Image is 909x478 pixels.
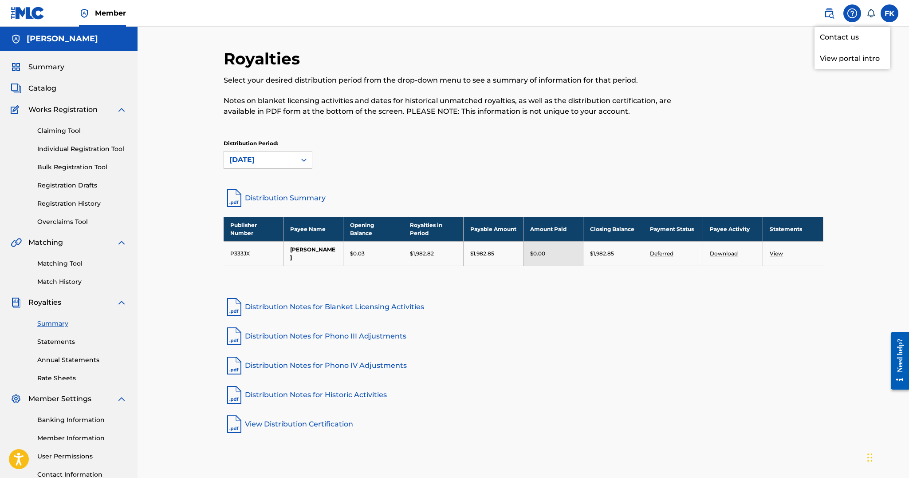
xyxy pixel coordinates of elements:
p: Distribution Period: [224,139,312,147]
img: search [824,8,834,19]
img: expand [116,394,127,404]
a: Deferred [650,250,673,257]
a: Annual Statements [37,355,127,365]
th: Statements [763,217,823,241]
div: Drag [867,444,873,471]
th: Publisher Number [224,217,283,241]
a: Overclaims Tool [37,217,127,227]
a: SummarySummary [11,62,64,72]
a: Summary [37,319,127,328]
a: CatalogCatalog [11,83,56,94]
a: Distribution Notes for Phono IV Adjustments [224,355,823,376]
th: Closing Balance [583,217,643,241]
img: pdf [224,296,245,318]
th: Payee Name [283,217,343,241]
a: Registration Drafts [37,181,127,190]
img: Works Registration [11,104,22,115]
span: Matching [28,237,63,248]
a: Distribution Notes for Phono III Adjustments [224,326,823,347]
img: Matching [11,237,22,248]
img: pdf [224,384,245,406]
a: Banking Information [37,415,127,425]
iframe: Resource Center [884,325,909,396]
iframe: Chat Widget [865,435,909,478]
a: Distribution Notes for Blanket Licensing Activities [224,296,823,318]
div: Help [843,4,861,22]
a: View Distribution Certification [224,414,823,435]
a: Bulk Registration Tool [37,163,127,172]
th: Payable Amount [463,217,523,241]
img: Member Settings [11,394,21,404]
p: Select your desired distribution period from the drop-down menu to see a summary of information f... [224,75,685,86]
a: View [770,250,783,257]
a: Statements [37,337,127,347]
img: expand [116,237,127,248]
span: Works Registration [28,104,98,115]
a: Rate Sheets [37,374,127,383]
p: Notes on blanket licensing activities and dates for historical unmatched royalties, as well as th... [224,96,685,117]
a: Distribution Notes for Historic Activities [224,384,823,406]
img: Summary [11,62,21,72]
p: $1,982.82 [410,250,434,258]
span: Catalog [28,83,56,94]
img: Accounts [11,34,21,44]
span: Member [95,8,126,18]
a: User Permissions [37,452,127,461]
img: pdf [224,414,245,435]
img: Royalties [11,297,21,308]
td: P333JX [224,241,283,266]
img: help [847,8,858,19]
img: expand [116,297,127,308]
div: [DATE] [229,155,291,165]
div: User Menu [881,4,898,22]
img: Top Rightsholder [79,8,90,19]
p: $0.00 [530,250,545,258]
th: Amount Paid [523,217,583,241]
th: Opening Balance [343,217,403,241]
th: Payment Status [643,217,703,241]
img: Catalog [11,83,21,94]
img: expand [116,104,127,115]
img: distribution-summary-pdf [224,187,245,209]
p: $0.03 [350,250,365,258]
span: Summary [28,62,64,72]
h2: Royalties [224,49,304,69]
span: Member Settings [28,394,91,404]
div: Notifications [866,9,875,18]
th: Royalties in Period [403,217,463,241]
a: Distribution Summary [224,187,823,209]
a: Public Search [820,4,838,22]
a: Claiming Tool [37,126,127,135]
a: Match History [37,277,127,287]
p: View portal intro [815,48,890,69]
a: Individual Registration Tool [37,144,127,154]
th: Payee Activity [703,217,763,241]
a: Registration History [37,199,127,208]
a: Member Information [37,434,127,443]
td: [PERSON_NAME] [283,241,343,266]
h5: FEDOR KULACHKOV [27,34,98,44]
img: MLC Logo [11,7,45,20]
p: $1,982.85 [470,250,494,258]
a: Download [710,250,738,257]
a: Matching Tool [37,259,127,268]
img: pdf [224,326,245,347]
span: Royalties [28,297,61,308]
p: $1,982.85 [590,250,614,258]
img: pdf [224,355,245,376]
a: Contact us [815,27,890,48]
